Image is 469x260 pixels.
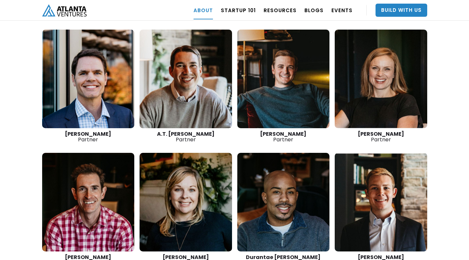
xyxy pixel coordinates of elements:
a: RESOURCES [264,1,297,19]
strong: A.T. [PERSON_NAME] [157,130,215,138]
div: Partner [335,131,427,142]
a: BLOGS [304,1,324,19]
a: Build With Us [376,4,427,17]
a: Startup 101 [221,1,256,19]
a: EVENTS [331,1,352,19]
div: Partner [140,131,232,142]
div: Partner [42,131,135,142]
strong: [PERSON_NAME] [260,130,306,138]
a: ABOUT [194,1,213,19]
strong: [PERSON_NAME] [358,130,404,138]
strong: [PERSON_NAME] [65,130,111,138]
div: Partner [237,131,330,142]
